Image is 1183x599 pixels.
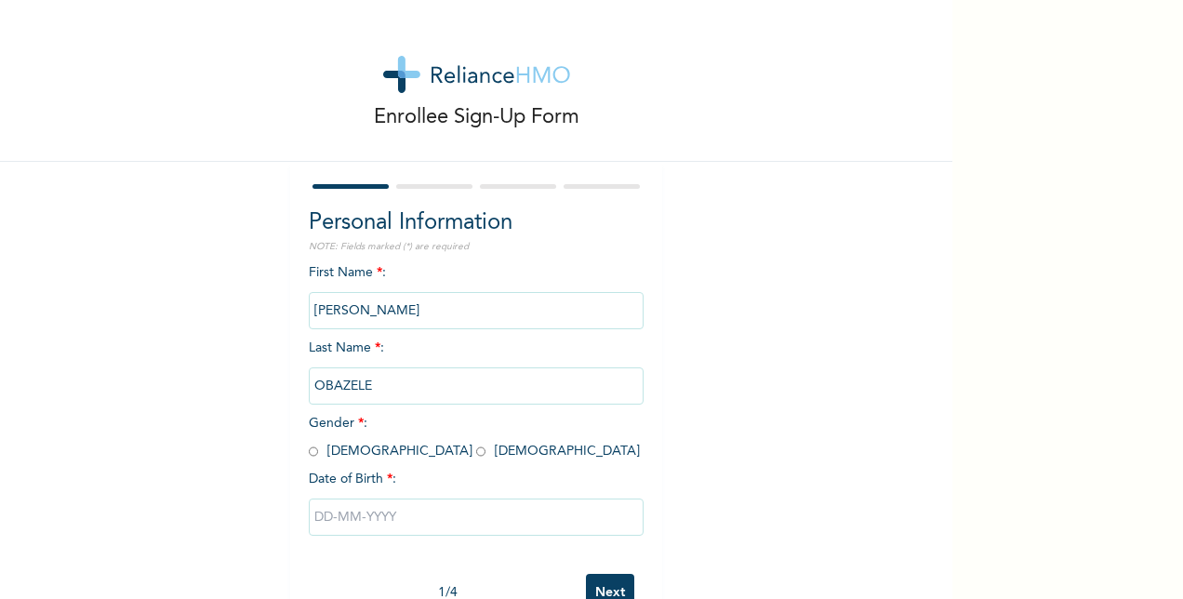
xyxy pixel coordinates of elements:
[309,499,644,536] input: DD-MM-YYYY
[309,240,644,254] p: NOTE: Fields marked (*) are required
[309,206,644,240] h2: Personal Information
[309,470,396,489] span: Date of Birth :
[383,56,570,93] img: logo
[374,102,579,133] p: Enrollee Sign-Up Form
[309,367,644,405] input: Enter your last name
[309,266,644,317] span: First Name :
[309,341,644,393] span: Last Name :
[309,292,644,329] input: Enter your first name
[309,417,640,458] span: Gender : [DEMOGRAPHIC_DATA] [DEMOGRAPHIC_DATA]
